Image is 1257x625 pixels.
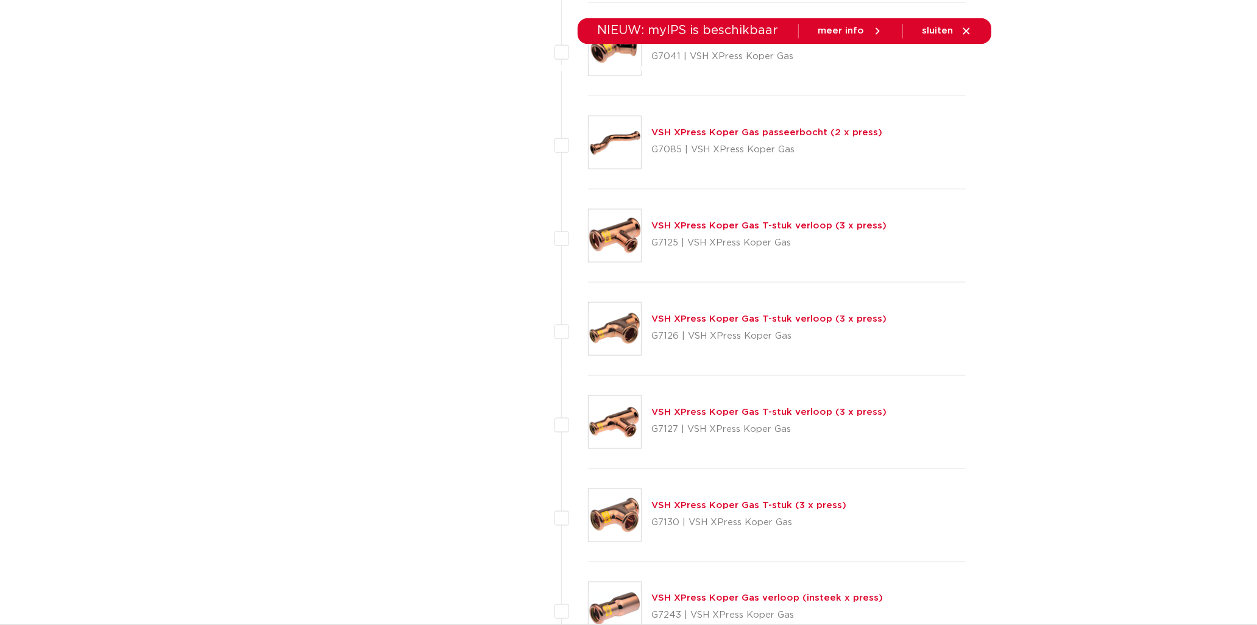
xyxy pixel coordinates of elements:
a: VSH XPress Koper Gas verloop (insteek x press) [651,594,883,603]
nav: Menu [462,44,869,93]
p: G7125 | VSH XPress Koper Gas [651,233,887,253]
a: downloads [688,44,740,93]
p: G7130 | VSH XPress Koper Gas [651,513,846,532]
a: over ons [827,44,869,93]
img: Thumbnail for VSH XPress Koper Gas passeerbocht (2 x press) [589,116,641,169]
a: VSH XPress Koper Gas T-stuk verloop (3 x press) [651,314,887,323]
img: Thumbnail for VSH XPress Koper Gas T-stuk verloop (3 x press) [589,303,641,355]
a: sluiten [922,26,972,37]
span: sluiten [922,26,954,35]
a: toepassingen [600,44,664,93]
a: VSH XPress Koper Gas T-stuk verloop (3 x press) [651,221,887,230]
a: VSH XPress Koper Gas passeerbocht (2 x press) [651,128,882,137]
a: services [764,44,803,93]
span: meer info [818,26,865,35]
a: VSH XPress Koper Gas T-stuk (3 x press) [651,501,846,510]
span: NIEUW: myIPS is beschikbaar [598,24,779,37]
a: meer info [818,26,883,37]
p: G7085 | VSH XPress Koper Gas [651,140,882,160]
a: producten [462,44,512,93]
a: markten [536,44,575,93]
img: Thumbnail for VSH XPress Koper Gas T-stuk verloop (3 x press) [589,396,641,448]
div: my IPS [930,44,943,93]
img: Thumbnail for VSH XPress Koper Gas T-stuk verloop (3 x press) [589,210,641,262]
a: VSH XPress Koper Gas T-stuk verloop (3 x press) [651,408,887,417]
p: G7127 | VSH XPress Koper Gas [651,420,887,439]
p: G7126 | VSH XPress Koper Gas [651,327,887,346]
img: Thumbnail for VSH XPress Koper Gas T-stuk (3 x press) [589,489,641,542]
